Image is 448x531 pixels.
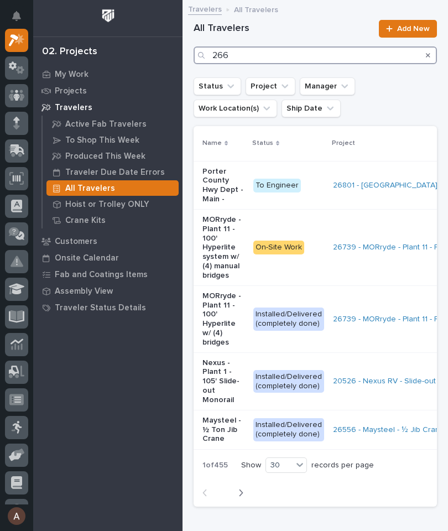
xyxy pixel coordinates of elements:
[252,137,273,149] p: Status
[65,200,149,210] p: Hoist or Trolley ONLY
[65,168,165,178] p: Traveler Due Date Errors
[202,358,244,405] p: Nexus - Plant 1 - 105' Slide-out Monorail
[43,116,183,132] a: Active Fab Travelers
[55,270,148,280] p: Fab and Coatings Items
[253,241,304,254] div: On-Site Work
[397,25,430,33] span: Add New
[65,136,139,145] p: To Shop This Week
[33,283,183,299] a: Assembly View
[253,418,324,441] div: Installed/Delivered (completely done)
[188,2,222,15] a: Travelers
[5,504,28,528] button: users-avatar
[253,370,324,393] div: Installed/Delivered (completely done)
[14,11,28,29] div: Notifications
[43,180,183,196] a: All Travelers
[202,291,244,347] p: MORryde - Plant 11 - 100' Hyperlite w/ (4) bridges
[223,488,252,498] button: Next
[33,233,183,249] a: Customers
[194,452,237,479] p: 1 of 455
[241,461,261,470] p: Show
[43,132,183,148] a: To Shop This Week
[43,212,183,228] a: Crane Kits
[311,461,374,470] p: records per page
[43,148,183,164] a: Produced This Week
[379,20,437,38] a: Add New
[33,82,183,99] a: Projects
[98,6,118,26] img: Workspace Logo
[246,77,295,95] button: Project
[5,4,28,28] button: Notifications
[33,299,183,316] a: Traveler Status Details
[65,184,115,194] p: All Travelers
[202,167,244,204] p: Porter County Hwy Dept - Main -
[43,164,183,180] a: Traveler Due Date Errors
[65,119,147,129] p: Active Fab Travelers
[202,215,244,280] p: MORryde - Plant 11 - 100' Hyperlite system w/ (4) manual bridges
[282,100,341,117] button: Ship Date
[65,152,145,162] p: Produced This Week
[253,179,301,192] div: To Engineer
[33,249,183,266] a: Onsite Calendar
[65,216,106,226] p: Crane Kits
[33,66,183,82] a: My Work
[202,416,244,444] p: Maysteel - ½ Ton Jib Crane
[194,488,223,498] button: Back
[33,99,183,116] a: Travelers
[194,77,241,95] button: Status
[253,308,324,331] div: Installed/Delivered (completely done)
[332,137,355,149] p: Project
[33,266,183,283] a: Fab and Coatings Items
[55,103,92,113] p: Travelers
[300,77,355,95] button: Manager
[55,237,97,247] p: Customers
[55,303,146,313] p: Traveler Status Details
[194,22,372,35] h1: All Travelers
[194,100,277,117] button: Work Location(s)
[202,137,222,149] p: Name
[55,86,87,96] p: Projects
[266,459,293,472] div: 30
[43,196,183,212] a: Hoist or Trolley ONLY
[234,3,278,15] p: All Travelers
[42,46,97,58] div: 02. Projects
[55,70,88,80] p: My Work
[194,46,437,64] input: Search
[55,287,113,296] p: Assembly View
[55,253,119,263] p: Onsite Calendar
